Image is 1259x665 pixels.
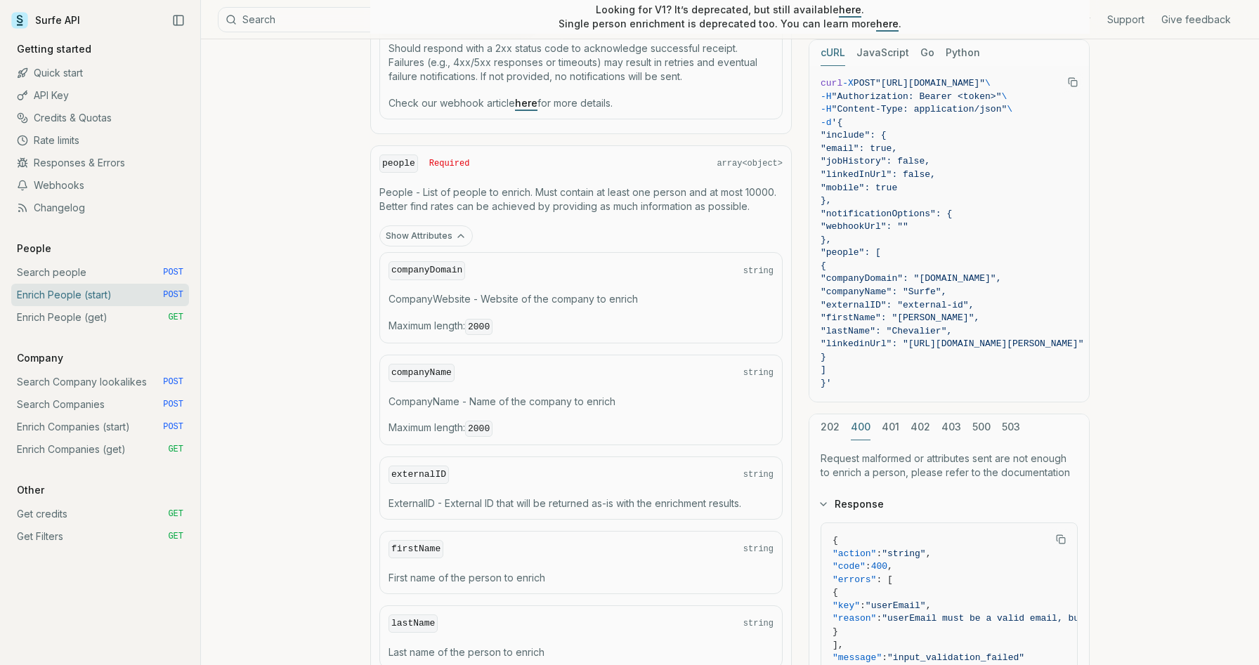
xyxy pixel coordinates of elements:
span: POST [163,267,183,278]
a: Search Companies POST [11,393,189,416]
span: GET [168,508,183,520]
span: array<object> [717,158,783,169]
code: people [379,154,418,173]
code: firstName [389,540,443,559]
a: Enrich Companies (get) GET [11,438,189,461]
span: "people": [ [821,247,881,258]
a: here [839,4,861,15]
button: Go [920,40,934,66]
code: companyName [389,364,455,383]
span: string [743,544,774,555]
span: 400 [871,561,887,572]
span: "linkedInUrl": false, [821,169,936,180]
button: cURL [821,40,845,66]
p: CompanyWebsite - Website of the company to enrich [389,292,774,306]
a: Give feedback [1161,13,1231,27]
span: POST [854,78,875,88]
span: "notificationOptions": { [821,209,952,219]
span: \ [985,78,991,88]
span: -H [821,104,832,114]
span: }' [821,378,832,388]
button: Show Attributes [379,225,473,246]
span: \ [1001,91,1007,102]
code: companyDomain [389,261,465,280]
a: Enrich People (get) GET [11,306,189,329]
span: "message" [833,652,882,663]
a: Enrich Companies (start) POST [11,416,189,438]
span: "code" [833,561,866,572]
button: 202 [821,414,840,440]
button: 401 [882,414,899,440]
span: , [887,561,893,572]
a: Search people POST [11,261,189,284]
p: People [11,242,57,256]
span: : [882,652,887,663]
span: "Authorization: Bearer <token>" [832,91,1002,102]
span: string [743,469,774,480]
span: : [860,600,866,611]
button: 402 [911,414,930,440]
span: "email": true, [821,143,897,154]
span: "include": { [821,130,887,140]
span: -d [821,117,832,128]
button: JavaScript [856,40,909,66]
span: "action" [833,548,876,559]
a: Search Company lookalikes POST [11,371,189,393]
a: Enrich People (start) POST [11,284,189,306]
span: : [866,561,871,572]
span: ] [821,364,826,375]
span: GET [168,531,183,542]
span: GET [168,444,183,455]
span: "mobile": true [821,183,897,193]
button: Collapse Sidebar [168,10,189,31]
span: "firstName": "[PERSON_NAME]", [821,312,979,323]
a: Quick start [11,62,189,84]
code: lastName [389,614,438,633]
span: { [833,535,838,546]
p: Company [11,351,69,365]
a: Surfe API [11,10,80,31]
a: Get credits GET [11,503,189,525]
span: "input_validation_failed" [887,652,1024,663]
span: "errors" [833,574,876,585]
span: "externalID": "external-id", [821,300,974,310]
p: Request malformed or attributes sent are not enough to enrich a person, please refer to the docum... [821,452,1078,480]
span: POST [163,399,183,410]
a: Responses & Errors [11,152,189,174]
span: "lastName": "Chevalier", [821,326,952,336]
button: Copy Text [1050,529,1071,550]
span: \ [1007,104,1012,114]
span: "webhookUrl": "" [821,221,908,232]
p: Getting started [11,42,97,56]
span: POST [163,289,183,301]
p: Should respond with a 2xx status code to acknowledge successful receipt. Failures (e.g., 4xx/5xx ... [389,41,774,84]
button: Search⌘K [218,7,569,32]
span: '{ [832,117,843,128]
code: 2000 [465,319,492,335]
span: string [743,265,774,277]
span: { [821,261,826,271]
p: CompanyName - Name of the company to enrich [389,395,774,409]
p: Looking for V1? It’s deprecated, but still available . Single person enrichment is deprecated too... [559,3,901,31]
span: "[URL][DOMAIN_NAME]" [875,78,985,88]
span: , [926,548,932,559]
button: Python [946,40,980,66]
a: API Key [11,84,189,107]
span: "string" [882,548,925,559]
button: 400 [851,414,870,440]
a: Rate limits [11,129,189,152]
span: -X [842,78,854,88]
span: { [833,587,838,598]
p: Check our webhook article for more details. [389,96,774,110]
a: Get Filters GET [11,525,189,548]
span: "jobHistory": false, [821,156,930,166]
span: "userEmail must be a valid email, but got 'invalid-email'" [882,613,1199,624]
span: POST [163,421,183,433]
p: First name of the person to enrich [389,571,774,585]
span: "userEmail" [866,600,926,611]
span: } [821,352,826,362]
span: }, [821,235,832,245]
span: "reason" [833,613,876,624]
button: 403 [941,414,961,440]
code: 2000 [465,421,492,437]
